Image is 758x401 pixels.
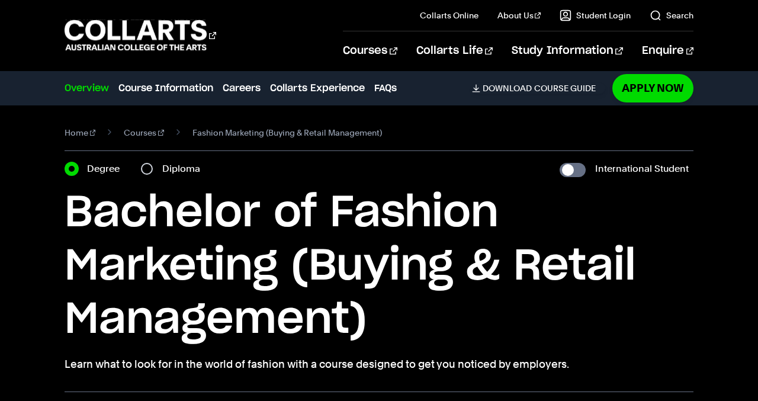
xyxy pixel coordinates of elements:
[595,161,689,177] label: International Student
[416,31,493,70] a: Collarts Life
[65,187,693,347] h1: Bachelor of Fashion Marketing (Buying & Retail Management)
[512,31,623,70] a: Study Information
[270,81,365,95] a: Collarts Experience
[343,31,397,70] a: Courses
[374,81,397,95] a: FAQs
[650,9,693,21] a: Search
[87,161,127,177] label: Degree
[420,9,478,21] a: Collarts Online
[162,161,207,177] label: Diploma
[560,9,631,21] a: Student Login
[118,81,213,95] a: Course Information
[65,18,216,52] div: Go to homepage
[65,356,693,373] p: Learn what to look for in the world of fashion with a course designed to get you noticed by emplo...
[483,83,532,94] span: Download
[472,83,605,94] a: DownloadCourse Guide
[642,31,693,70] a: Enquire
[497,9,541,21] a: About Us
[65,81,109,95] a: Overview
[612,74,693,102] a: Apply Now
[65,124,96,141] a: Home
[124,124,164,141] a: Courses
[223,81,261,95] a: Careers
[192,124,382,141] span: Fashion Marketing (Buying & Retail Management)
